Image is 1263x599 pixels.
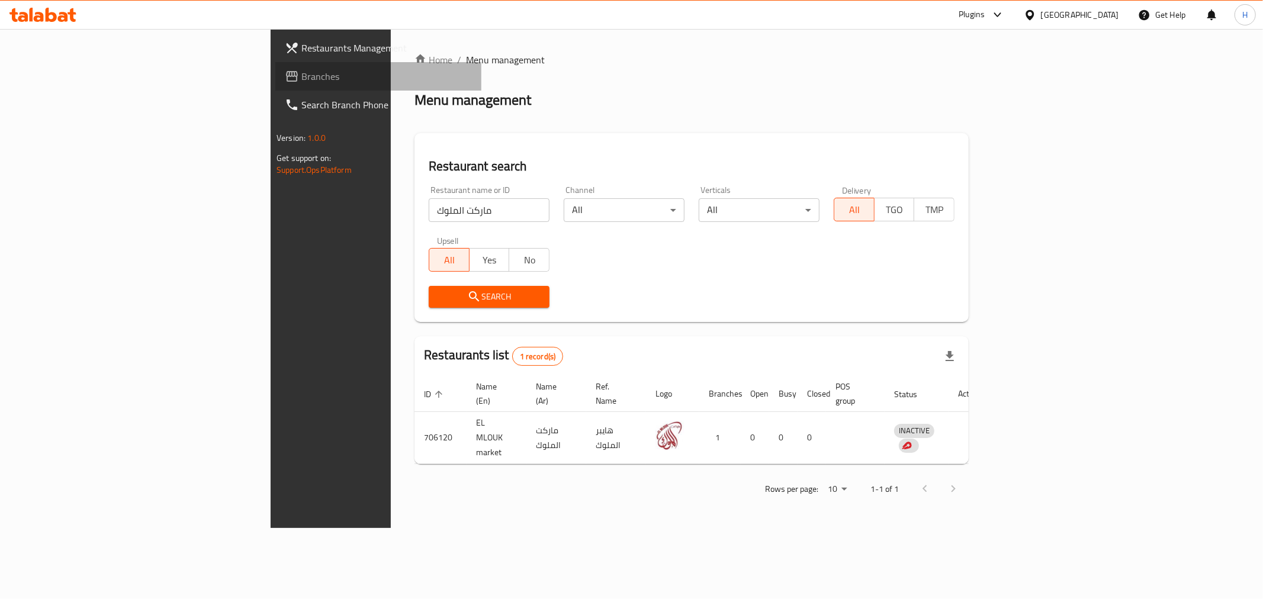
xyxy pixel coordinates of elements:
[307,130,326,146] span: 1.0.0
[526,412,586,464] td: ماركت الملوك
[919,201,950,218] span: TMP
[874,198,915,221] button: TGO
[429,157,955,175] h2: Restaurant search
[434,252,465,269] span: All
[741,412,769,464] td: 0
[277,150,331,166] span: Get support on:
[894,424,934,437] span: INACTIVE
[467,412,526,464] td: EL MLOUK market
[699,412,741,464] td: 1
[414,376,989,464] table: enhanced table
[476,379,512,408] span: Name (En)
[514,252,545,269] span: No
[949,376,989,412] th: Action
[959,8,985,22] div: Plugins
[741,376,769,412] th: Open
[275,91,481,119] a: Search Branch Phone
[301,98,472,112] span: Search Branch Phone
[277,130,306,146] span: Version:
[277,162,352,178] a: Support.OpsPlatform
[424,346,563,366] h2: Restaurants list
[429,248,470,272] button: All
[509,248,549,272] button: No
[699,198,819,222] div: All
[798,412,826,464] td: 0
[536,379,572,408] span: Name (Ar)
[512,347,564,366] div: Total records count
[301,41,472,55] span: Restaurants Management
[798,376,826,412] th: Closed
[646,376,699,412] th: Logo
[769,412,798,464] td: 0
[1242,8,1248,21] span: H
[275,34,481,62] a: Restaurants Management
[839,201,870,218] span: All
[823,481,851,498] div: Rows per page:
[914,198,955,221] button: TMP
[414,53,969,67] nav: breadcrumb
[596,379,632,408] span: Ref. Name
[765,482,818,497] p: Rows per page:
[879,201,910,218] span: TGO
[835,379,870,408] span: POS group
[513,351,563,362] span: 1 record(s)
[474,252,505,269] span: Yes
[870,482,899,497] p: 1-1 of 1
[429,198,549,222] input: Search for restaurant name or ID..
[936,342,964,371] div: Export file
[769,376,798,412] th: Busy
[564,198,684,222] div: All
[275,62,481,91] a: Branches
[901,440,912,451] img: delivery hero logo
[894,387,933,401] span: Status
[429,286,549,308] button: Search
[469,248,510,272] button: Yes
[699,376,741,412] th: Branches
[301,69,472,83] span: Branches
[834,198,875,221] button: All
[424,387,446,401] span: ID
[437,236,459,244] label: Upsell
[438,289,540,304] span: Search
[1041,8,1119,21] div: [GEOGRAPHIC_DATA]
[842,186,872,194] label: Delivery
[586,412,646,464] td: هايبر الملوك
[655,421,685,450] img: EL MLOUK market
[466,53,545,67] span: Menu management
